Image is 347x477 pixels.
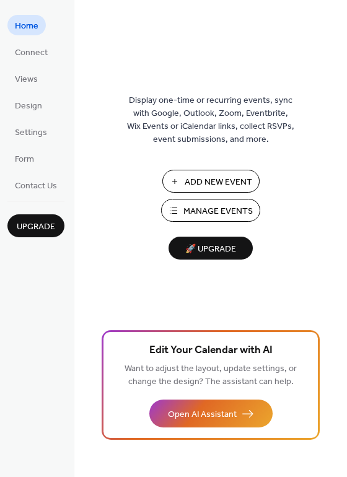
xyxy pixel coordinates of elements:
[15,100,42,113] span: Design
[17,221,55,234] span: Upgrade
[7,95,50,115] a: Design
[185,176,252,189] span: Add New Event
[15,46,48,59] span: Connect
[7,15,46,35] a: Home
[149,400,273,427] button: Open AI Assistant
[7,175,64,195] a: Contact Us
[176,241,245,258] span: 🚀 Upgrade
[7,148,42,168] a: Form
[183,205,253,218] span: Manage Events
[15,180,57,193] span: Contact Us
[7,68,45,89] a: Views
[7,121,55,142] a: Settings
[161,199,260,222] button: Manage Events
[15,126,47,139] span: Settings
[162,170,260,193] button: Add New Event
[15,73,38,86] span: Views
[168,408,237,421] span: Open AI Assistant
[15,20,38,33] span: Home
[125,361,297,390] span: Want to adjust the layout, update settings, or change the design? The assistant can help.
[15,153,34,166] span: Form
[169,237,253,260] button: 🚀 Upgrade
[127,94,294,146] span: Display one-time or recurring events, sync with Google, Outlook, Zoom, Eventbrite, Wix Events or ...
[149,342,273,359] span: Edit Your Calendar with AI
[7,214,64,237] button: Upgrade
[7,42,55,62] a: Connect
